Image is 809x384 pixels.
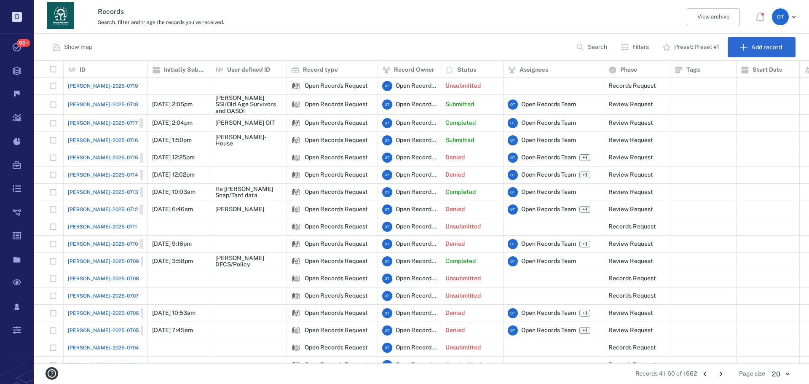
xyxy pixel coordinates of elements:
div: Open Records Request [305,293,368,299]
h3: Records [98,7,557,17]
div: Review Request [608,327,653,333]
div: [PERSON_NAME]-House [215,134,282,147]
p: Search [588,43,607,51]
img: Georgia Department of Human Services logo [47,2,74,29]
span: 99+ [17,39,30,47]
p: [DATE] 12:25pm [152,153,195,162]
span: Open Records Team [521,100,576,109]
span: Open Records Team [396,188,437,196]
div: O T [382,204,392,215]
span: Open Records Team [521,257,576,266]
div: O T [508,99,518,110]
div: O T [382,135,392,145]
p: Record Owner [394,66,434,74]
div: O T [508,135,518,145]
div: Records Request [608,275,656,282]
span: Closed [141,206,161,213]
div: Open Records Request [291,360,301,370]
p: [DATE] 7:45am [152,326,193,335]
span: Closed [142,189,161,196]
div: O T [772,8,789,25]
a: [PERSON_NAME]-2025-0707 [68,292,139,300]
span: [PERSON_NAME]-2025-0703 [68,361,139,369]
button: Show map [47,37,99,57]
div: Open Records Request [291,118,301,128]
div: O T [382,291,392,301]
p: Initially Submitted Date [164,66,206,74]
div: Open Records Request [291,274,301,284]
div: Open Records Request [291,187,301,197]
p: Completed [445,119,476,127]
div: Review Request [608,206,653,212]
span: Open Records Team [521,119,576,127]
div: Open Records Request [291,343,301,353]
span: +1 [581,327,589,334]
span: Open Records Team [396,205,437,214]
span: +1 [579,172,590,178]
div: Records Request [608,293,656,299]
a: [PERSON_NAME]-2025-0709Closed [68,256,164,266]
div: O T [508,187,518,197]
p: Denied [445,171,465,179]
span: +1 [579,154,590,161]
img: icon Open Records Request [291,308,301,318]
span: Open Records Team [396,309,437,317]
div: Open Records Request [291,308,301,318]
span: +1 [581,172,589,179]
p: Phase [620,66,637,74]
div: Open Records Request [291,256,301,266]
img: icon Open Records Request [291,360,301,370]
span: [PERSON_NAME]-2025-0705 [68,327,139,334]
p: User defined ID [227,66,270,74]
span: [PERSON_NAME]-2025-0714 [68,171,138,179]
span: Open Records Team [521,136,576,145]
div: Review Request [608,120,653,126]
div: Review Request [608,258,653,264]
div: Review Request [608,154,653,161]
p: Record type [303,66,338,74]
span: [PERSON_NAME]-2025-0718 [68,101,138,108]
div: Open Records Request [291,325,301,336]
div: O T [382,187,392,197]
a: [PERSON_NAME]-2025-0711 [68,223,137,231]
span: Open Records Team [396,257,437,266]
a: [PERSON_NAME]-2025-0714Closed [68,170,163,180]
img: icon Open Records Request [291,81,301,91]
img: icon Open Records Request [291,187,301,197]
div: [PERSON_NAME] DFCS/Policy [215,255,282,268]
button: help [42,364,62,383]
div: O T [508,118,518,128]
button: Go to next page [714,367,728,381]
p: [DATE] 10:03am [152,188,196,196]
p: Unsubmitted [445,292,481,300]
p: [DATE] 10:53am [152,309,196,317]
a: [PERSON_NAME]-2025-0715Closed [68,153,163,163]
span: Closed [141,120,161,127]
span: +1 [581,241,589,248]
div: Open Records Request [305,101,368,107]
div: O T [382,239,392,249]
img: icon Open Records Request [291,343,301,353]
div: Open Records Request [291,204,301,215]
div: Records Request [608,223,656,230]
div: Open Records Request [305,172,368,178]
nav: pagination navigation [697,367,729,381]
span: +1 [579,327,590,334]
span: Open Records Team [396,344,437,352]
span: Open Records Team [396,292,437,300]
p: Completed [445,188,476,196]
div: Open Records Request [291,291,301,301]
p: [DATE] 1:50pm [152,136,192,145]
span: Open Records Team [521,188,576,196]
span: Closed [142,310,162,317]
img: icon Open Records Request [291,170,301,180]
div: Open Records Request [305,344,368,351]
span: Open Records Team [396,82,437,90]
a: [PERSON_NAME]-2025-0719 [68,82,138,90]
div: Open Records Request [291,99,301,110]
img: icon Open Records Request [291,274,301,284]
a: Go home [47,2,74,32]
div: O T [508,308,518,318]
div: Open Records Request [291,239,301,249]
